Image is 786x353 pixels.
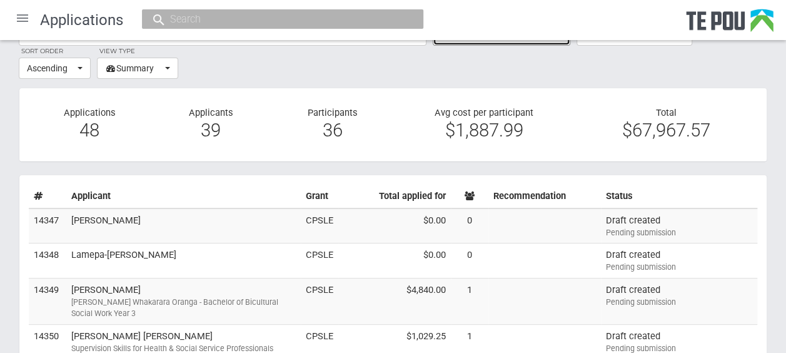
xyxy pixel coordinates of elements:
[66,208,301,243] td: [PERSON_NAME]
[606,262,752,273] div: Pending submission
[97,46,178,57] label: View type
[301,243,338,279] td: CPSLE
[606,227,752,238] div: Pending submission
[105,62,162,74] span: Summary
[338,185,451,208] th: Total applied for
[19,46,91,57] label: Sort order
[601,279,757,325] td: Draft created
[66,185,301,208] th: Applicant
[451,279,488,325] td: 1
[301,185,338,208] th: Grant
[150,107,271,143] div: Applicants
[575,107,757,136] div: Total
[66,279,301,325] td: [PERSON_NAME]
[601,185,757,208] th: Status
[281,125,383,136] div: 36
[29,208,66,243] td: 14347
[29,243,66,279] td: 14348
[38,125,141,136] div: 48
[402,125,565,136] div: $1,887.99
[338,208,451,243] td: $0.00
[338,279,451,325] td: $4,840.00
[29,279,66,325] td: 14349
[451,208,488,243] td: 0
[271,107,393,143] div: Participants
[71,297,296,319] div: [PERSON_NAME] Whakarara Oranga - Bachelor of Bicultural Social Work Year 3
[27,62,74,74] span: Ascending
[601,243,757,279] td: Draft created
[393,107,575,143] div: Avg cost per participant
[301,279,338,325] td: CPSLE
[29,107,150,143] div: Applications
[585,125,748,136] div: $67,967.57
[97,58,178,79] button: Summary
[606,297,752,308] div: Pending submission
[601,208,757,243] td: Draft created
[66,243,301,279] td: Lamepa-[PERSON_NAME]
[19,58,91,79] button: Ascending
[159,125,262,136] div: 39
[488,185,601,208] th: Recommendation
[301,208,338,243] td: CPSLE
[166,13,386,26] input: Search
[338,243,451,279] td: $0.00
[451,243,488,279] td: 0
